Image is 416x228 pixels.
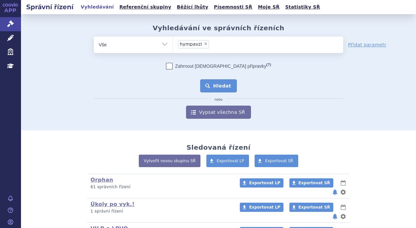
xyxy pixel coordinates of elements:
[340,179,346,187] button: lhůty
[299,205,330,210] span: Exportovat SŘ
[265,159,293,163] span: Exportovat SŘ
[139,155,200,167] a: Vytvořit novou skupinu SŘ
[180,42,202,46] span: hympavzi
[175,3,210,12] a: Běžící lhůty
[340,188,346,196] button: nastavení
[289,203,333,212] a: Exportovat SŘ
[91,184,231,190] p: 61 správních řízení
[186,106,251,119] a: Vypsat všechna SŘ
[211,98,226,102] i: nebo
[153,24,284,32] h2: Vyhledávání ve správních řízeních
[211,40,242,48] input: hympavzi
[283,3,322,12] a: Statistiky SŘ
[255,155,298,167] a: Exportovat SŘ
[266,63,271,67] abbr: (?)
[289,178,333,188] a: Exportovat SŘ
[79,3,116,12] a: Vyhledávání
[256,3,281,12] a: Moje SŘ
[240,178,283,188] a: Exportovat LP
[299,181,330,185] span: Exportovat SŘ
[212,3,254,12] a: Písemnosti SŘ
[340,203,346,211] button: lhůty
[117,3,173,12] a: Referenční skupiny
[166,63,271,69] label: Zahrnout [DEMOGRAPHIC_DATA] přípravky
[332,188,338,196] button: notifikace
[186,143,250,151] h2: Sledovaná řízení
[217,159,244,163] span: Exportovat LP
[200,79,237,92] button: Hledat
[240,203,283,212] a: Exportovat LP
[348,41,386,48] a: Přidat parametr
[91,201,135,207] a: Úkoly po vyk.!
[332,213,338,220] button: notifikace
[249,205,280,210] span: Exportovat LP
[21,2,79,12] h2: Správní řízení
[206,155,249,167] a: Exportovat LP
[204,42,208,46] span: ×
[340,213,346,220] button: nastavení
[249,181,280,185] span: Exportovat LP
[91,177,113,183] a: Orphan
[91,209,231,214] p: 1 správní řízení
